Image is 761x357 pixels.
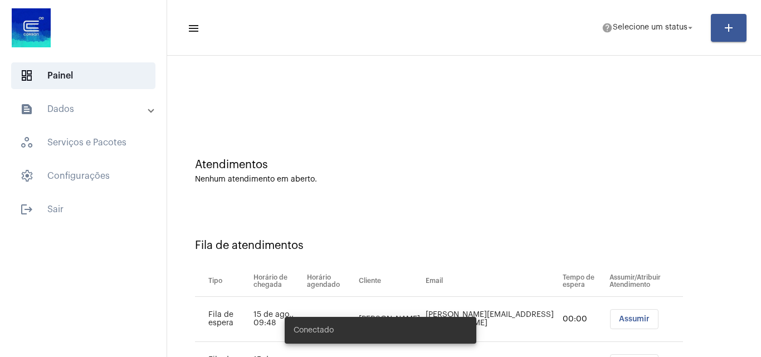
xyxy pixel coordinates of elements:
[423,266,560,297] th: Email
[423,297,560,342] td: [PERSON_NAME][EMAIL_ADDRESS][DOMAIN_NAME]
[304,297,356,342] td: -
[187,22,198,35] mat-icon: sidenav icon
[11,196,155,223] span: Sair
[195,175,733,184] div: Nenhum atendimento em aberto.
[195,159,733,171] div: Atendimentos
[20,102,149,116] mat-panel-title: Dados
[11,163,155,189] span: Configurações
[602,22,613,33] mat-icon: help
[9,6,53,50] img: d4669ae0-8c07-2337-4f67-34b0df7f5ae4.jpeg
[20,102,33,116] mat-icon: sidenav icon
[304,266,356,297] th: Horário agendado
[195,266,251,297] th: Tipo
[613,24,687,32] span: Selecione um status
[294,325,334,336] span: Conectado
[607,266,683,297] th: Assumir/Atribuir Atendimento
[251,266,304,297] th: Horário de chegada
[251,297,304,342] td: 15 de ago., 09:48
[20,69,33,82] span: sidenav icon
[685,23,695,33] mat-icon: arrow_drop_down
[595,17,702,39] button: Selecione um status
[20,203,33,216] mat-icon: sidenav icon
[20,169,33,183] span: sidenav icon
[11,129,155,156] span: Serviços e Pacotes
[560,266,607,297] th: Tempo de espera
[20,136,33,149] span: sidenav icon
[560,297,607,342] td: 00:00
[195,239,733,252] div: Fila de atendimentos
[609,309,683,329] mat-chip-list: selection
[11,62,155,89] span: Painel
[356,297,423,342] td: [PERSON_NAME]
[619,315,650,323] span: Assumir
[7,96,167,123] mat-expansion-panel-header: sidenav iconDados
[356,266,423,297] th: Cliente
[610,309,658,329] button: Assumir
[195,297,251,342] td: Fila de espera
[722,21,735,35] mat-icon: add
